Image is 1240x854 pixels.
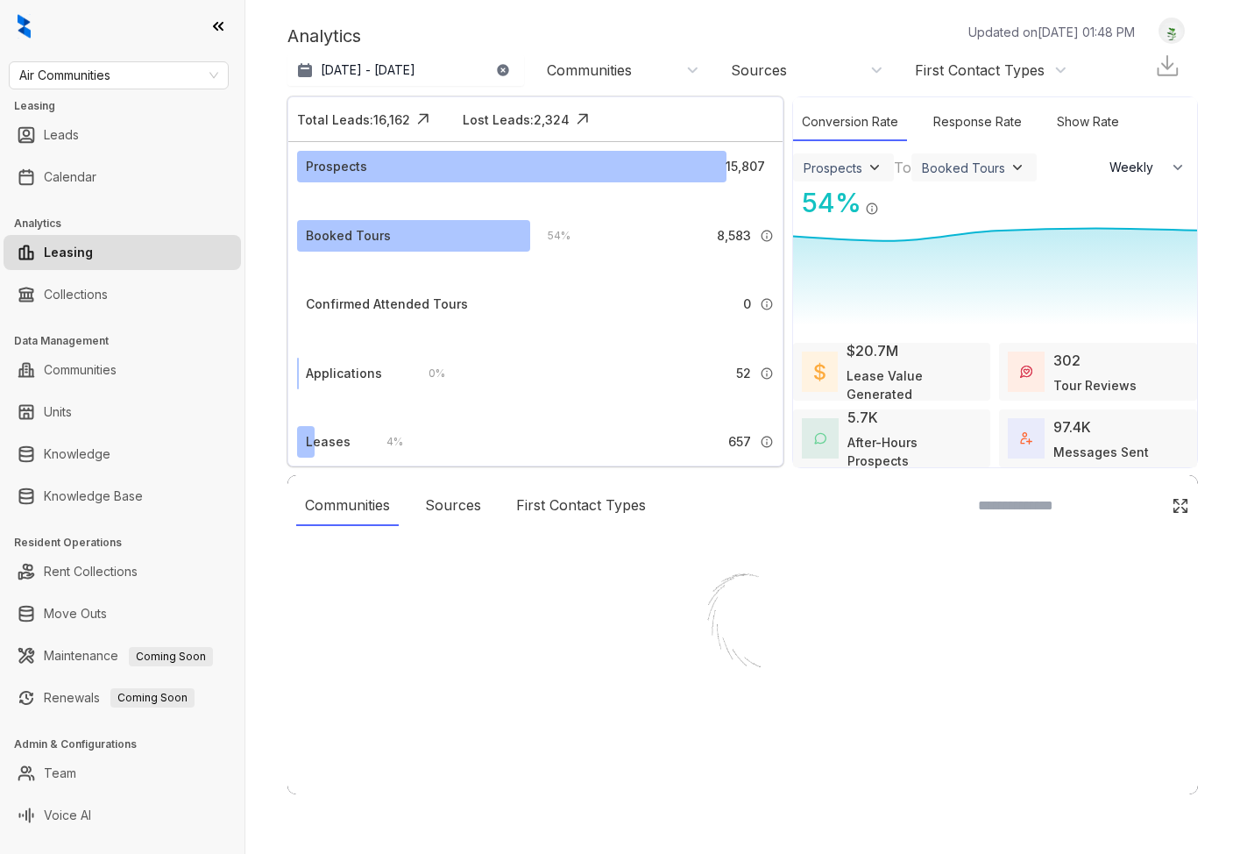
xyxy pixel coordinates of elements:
img: Click Icon [410,106,436,132]
span: 657 [728,432,751,452]
div: 302 [1053,350,1081,371]
a: Units [44,395,72,430]
a: RenewalsComing Soon [44,680,195,715]
a: Knowledge [44,437,110,472]
div: Tour Reviews [1053,376,1137,395]
a: Voice AI [44,798,91,833]
div: Lost Leads: 2,324 [463,110,570,129]
div: Booked Tours [306,226,391,246]
a: Leasing [44,235,93,270]
li: Units [4,395,241,430]
li: Team [4,756,241,791]
h3: Analytics [14,216,244,231]
div: 4 % [369,432,403,452]
a: Calendar [44,160,96,195]
div: Conversion Rate [793,103,907,141]
span: 52 [736,364,751,383]
li: Communities [4,352,241,388]
h3: Leasing [14,98,244,114]
li: Knowledge [4,437,241,472]
div: 5.7K [847,407,878,428]
span: Coming Soon [110,688,195,708]
div: Total Leads: 16,162 [297,110,410,129]
img: Click Icon [1172,497,1189,515]
span: Coming Soon [129,647,213,666]
h3: Resident Operations [14,535,244,551]
li: Move Outs [4,596,241,631]
li: Voice AI [4,798,241,833]
div: Lease Value Generated [847,367,981,403]
li: Renewals [4,680,241,715]
img: TotalFum [1020,432,1032,445]
span: 8,583 [717,226,751,246]
p: Analytics [287,23,361,49]
div: Messages Sent [1053,443,1149,461]
img: Info [760,435,774,449]
div: To [894,157,911,178]
li: Collections [4,277,241,312]
p: Updated on [DATE] 01:48 PM [968,23,1135,41]
div: Applications [306,364,382,383]
h3: Admin & Configurations [14,737,244,752]
div: Communities [547,60,632,80]
img: ViewFilterArrow [1009,159,1026,176]
span: 0 [743,295,751,314]
button: [DATE] - [DATE] [287,54,524,86]
span: Air Communities [19,62,218,89]
img: Click Icon [879,186,905,212]
div: Booked Tours [922,160,1005,175]
img: logo [18,14,31,39]
a: Collections [44,277,108,312]
div: $20.7M [847,340,898,361]
img: Click Icon [570,106,596,132]
div: After-Hours Prospects [847,433,982,470]
div: Prospects [306,157,367,176]
img: Loader [655,537,831,712]
img: LeaseValue [814,362,825,382]
a: Move Outs [44,596,107,631]
img: ViewFilterArrow [866,159,883,176]
div: Sources [731,60,787,80]
button: Weekly [1099,152,1197,183]
li: Rent Collections [4,554,241,589]
h3: Data Management [14,333,244,349]
img: Download [1154,53,1180,79]
a: Rent Collections [44,554,138,589]
div: Leases [306,432,351,452]
a: Team [44,756,76,791]
div: 54 % [530,226,570,246]
div: Loading... [712,712,774,729]
p: [DATE] - [DATE] [321,61,415,79]
img: UserAvatar [1159,22,1184,40]
div: Confirmed Attended Tours [306,295,468,314]
span: Weekly [1109,159,1163,176]
div: 54 % [793,183,861,223]
div: Show Rate [1048,103,1128,141]
img: TourReviews [1020,366,1032,378]
div: 0 % [411,364,445,383]
img: Info [865,202,879,216]
span: 15,807 [726,157,765,176]
li: Leads [4,117,241,153]
div: Prospects [804,160,862,175]
div: First Contact Types [915,60,1045,80]
li: Knowledge Base [4,479,241,514]
img: SearchIcon [1135,498,1150,513]
div: Sources [416,486,490,526]
div: 97.4K [1053,416,1091,438]
div: First Contact Types [507,486,655,526]
li: Calendar [4,160,241,195]
li: Leasing [4,235,241,270]
a: Leads [44,117,79,153]
li: Maintenance [4,638,241,673]
div: Response Rate [925,103,1031,141]
img: Info [760,367,774,381]
a: Knowledge Base [44,479,143,514]
img: Info [760,229,774,243]
img: Info [760,297,774,311]
div: Communities [296,486,399,526]
img: AfterHoursConversations [814,432,826,445]
a: Communities [44,352,117,388]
